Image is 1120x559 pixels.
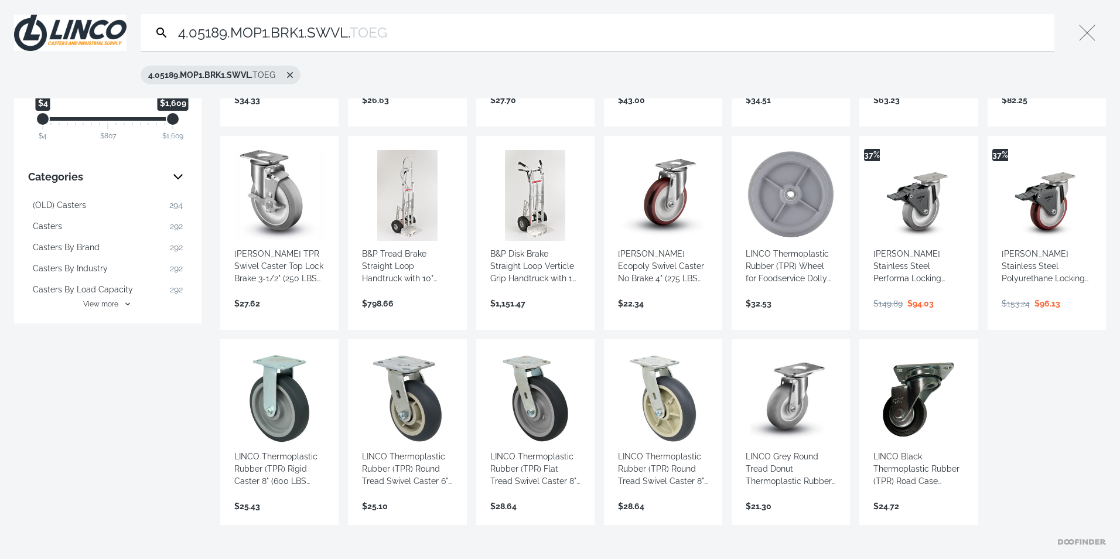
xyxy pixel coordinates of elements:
span: 294 [169,199,183,212]
div: $4 [39,131,47,141]
div: $1,609 [162,131,183,141]
a: Doofinder home page [1058,539,1106,545]
span: Casters By Brand [33,241,100,254]
button: (OLD) Casters 294 [28,196,187,214]
strong: 4.05189.MOP1.BRK1.SWVL. [148,70,252,80]
button: Casters By Industry 292 [28,259,187,278]
span: Casters By Industry [33,263,108,275]
img: Close [14,15,127,51]
div: Maximum Price [166,112,180,126]
button: Close [1068,14,1106,52]
div: $807 [100,131,116,141]
button: Remove suggestion: 4.05189.MOP1.BRK1.SWVL.TOEG [282,66,300,84]
span: Categories [28,168,164,186]
span: TOEG [148,69,275,81]
span: Casters [33,220,62,233]
button: Casters 292 [28,217,187,236]
span: Casters By Load Capacity [33,284,133,296]
div: Minimum Price [36,112,50,126]
span: (OLD) Casters [33,199,86,212]
button: View more [28,299,187,309]
button: Select suggestion: 4.05189.MOP1.BRK1.SWVL.TOEG [141,66,282,84]
span: 292 [170,241,183,254]
span: 292 [170,284,183,296]
svg: Search [155,26,169,40]
svg: Remove suggestion: 4.05189.MOP1.BRK1.SWVL.TOEG [285,70,295,80]
button: Casters By Load Capacity 292 [28,280,187,299]
button: Casters By Brand 292 [28,238,187,257]
span: View more [83,299,118,309]
span: 292 [170,220,183,233]
div: Suggestion: 4.05189.MOP1.BRK1.SWVL.TOEG [141,66,301,84]
input: Search… [176,14,1050,51]
span: 292 [170,263,183,275]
